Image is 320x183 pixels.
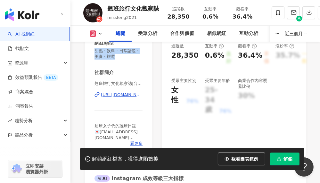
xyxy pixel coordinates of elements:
[218,153,265,165] button: 觀看圖表範例
[238,43,257,49] div: 觀看率
[8,103,33,110] a: 洞察報告
[275,43,294,49] div: 漲粉率
[8,160,62,178] a: chrome extension立即安裝 瀏覽器外掛
[92,156,159,162] div: 解鎖網紅檔案，獲得進階數據
[205,43,224,49] div: 互動率
[239,30,258,37] div: 互動分析
[205,51,225,65] div: 0.6%
[171,78,196,84] div: 受眾主要性別
[107,4,159,12] div: 翹班旅行文化觀察誌
[5,8,39,21] img: logo
[94,69,114,76] div: 社群簡介
[207,30,226,37] div: 相似網紅
[15,56,28,70] span: 資源庫
[8,46,29,52] a: 找貼文
[15,113,33,128] span: 趨勢分析
[130,141,143,146] span: 看更多
[15,128,33,142] span: 競品分析
[285,29,307,39] div: 近三個月
[10,164,23,174] img: chrome extension
[198,6,223,12] div: 互動率
[205,78,230,84] div: 受眾主要年齡
[83,3,103,22] img: KOL Avatar
[94,175,110,182] div: AI
[233,13,252,20] span: 36.4%
[284,156,293,162] span: 解鎖
[238,78,269,89] div: 商業合作內容覆蓋比例
[94,175,184,182] div: Instagram 成效等級三大指標
[238,51,262,65] div: 36.4%
[107,15,137,20] span: missfeng2021
[167,13,189,20] span: 28,350
[94,92,143,98] a: [URL][DOMAIN_NAME]
[94,81,143,87] span: 翹班旅行文化觀察誌|台北.台中美食|新品開箱|旅遊 | missfeng2021
[8,89,33,95] a: 商案媒合
[171,43,184,49] div: 追蹤數
[171,51,199,61] div: 28,350
[202,13,218,20] span: 0.6%
[8,74,58,81] a: 效益預測報告BETA
[101,92,143,98] div: [URL][DOMAIN_NAME]
[270,153,299,165] button: 解鎖
[166,6,191,12] div: 追蹤數
[94,40,114,46] div: 網紅類型
[94,123,141,152] span: 翹班女子們的蹺班日誌 💌[EMAIL_ADDRESS][DOMAIN_NAME] 🚗 ⚡跟我們ㄧ起翹班來場美食美景療癒之旅
[8,119,12,123] span: rise
[116,30,125,37] div: 總覽
[94,48,143,60] span: 甜點 · 飲料 · 日常話題 · 美食 · 旅遊
[230,6,255,12] div: 觀看率
[171,85,185,105] div: 女性
[26,163,48,175] span: 立即安裝 瀏覽器外掛
[8,31,35,37] a: searchAI 找網紅
[232,156,258,162] span: 觀看圖表範例
[138,30,157,37] div: 受眾分析
[170,30,194,37] div: 合作與價值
